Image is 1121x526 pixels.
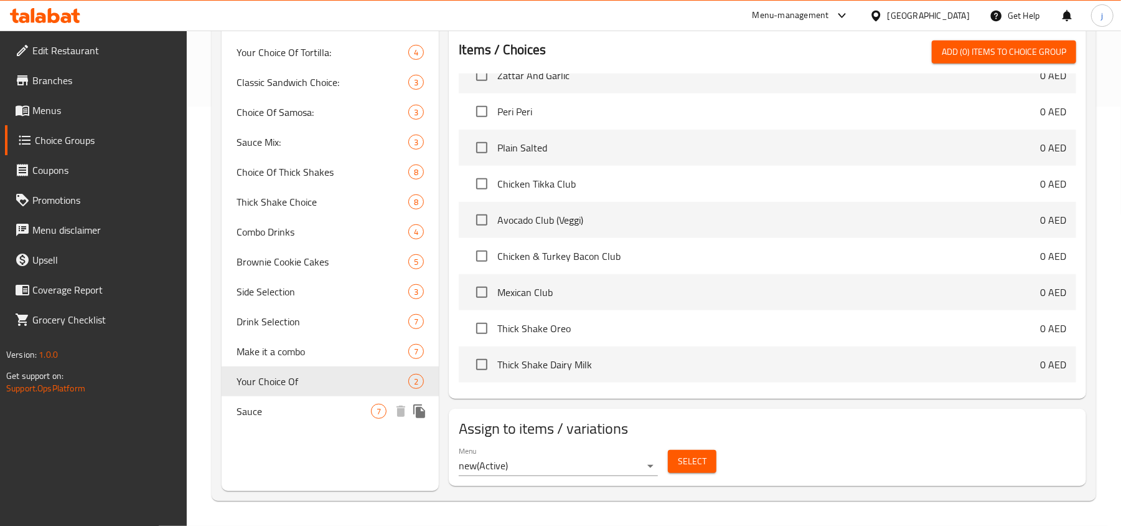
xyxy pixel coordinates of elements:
[408,374,424,389] div: Choices
[32,43,177,58] span: Edit Restaurant
[5,155,187,185] a: Coupons
[5,215,187,245] a: Menu disclaimer
[5,245,187,275] a: Upsell
[237,165,408,179] span: Choice Of Thick Shakes
[32,163,177,178] span: Coupons
[1040,213,1066,227] p: 0 AED
[469,243,495,269] span: Select choice
[408,314,424,329] div: Choices
[1040,249,1066,264] p: 0 AED
[39,347,58,363] span: 1.0.0
[1040,321,1066,336] p: 0 AED
[469,388,495,414] span: Select choice
[408,135,424,150] div: Choices
[222,157,439,187] div: Choice Of Thick Shakes8
[237,194,408,209] span: Thick Shake Choice
[932,41,1076,64] button: Add (0) items to choice group
[237,224,408,239] span: Combo Drinks
[222,67,439,97] div: Classic Sandwich Choice:3
[497,176,1040,191] span: Chicken Tikka Club
[237,75,408,90] span: Classic Sandwich Choice:
[32,312,177,327] span: Grocery Checklist
[469,207,495,233] span: Select choice
[222,277,439,307] div: Side Selection3
[1040,140,1066,155] p: 0 AED
[469,351,495,378] span: Select choice
[459,447,477,455] label: Menu
[1040,357,1066,372] p: 0 AED
[497,321,1040,336] span: Thick Shake Oreo
[237,404,371,419] span: Sauce
[469,171,495,197] span: Select choice
[5,305,187,335] a: Grocery Checklist
[497,68,1040,83] span: Zattar And Garlic
[32,193,177,208] span: Promotions
[5,65,187,95] a: Branches
[408,105,424,120] div: Choices
[408,75,424,90] div: Choices
[497,104,1040,119] span: Peri Peri
[237,344,408,359] span: Make it a combo
[469,62,495,88] span: Select choice
[222,366,439,396] div: Your Choice Of2
[409,77,423,88] span: 3
[1040,104,1066,119] p: 0 AED
[469,135,495,161] span: Select choice
[222,337,439,366] div: Make it a combo7
[409,136,423,148] span: 3
[410,402,429,421] button: duplicate
[408,254,424,269] div: Choices
[5,125,187,155] a: Choice Groups
[6,380,85,396] a: Support.OpsPlatform
[5,95,187,125] a: Menus
[408,194,424,209] div: Choices
[409,47,423,59] span: 4
[409,107,423,118] span: 3
[409,226,423,238] span: 4
[408,284,424,299] div: Choices
[497,249,1040,264] span: Chicken & Turkey Bacon Club
[5,36,187,65] a: Edit Restaurant
[6,347,37,363] span: Version:
[371,404,387,419] div: Choices
[237,314,408,329] span: Drink Selection
[409,256,423,268] span: 5
[497,213,1040,227] span: Avocado Club (Veggi)
[497,140,1040,155] span: Plain Salted
[237,284,408,299] span: Side Selection
[1101,9,1103,22] span: j
[237,45,408,60] span: Your Choice Of Tortilla:
[459,419,1076,439] h2: Assign to items / variations
[497,357,1040,372] span: Thick Shake Dairy Milk
[668,450,716,473] button: Select
[678,454,706,469] span: Select
[222,217,439,247] div: Combo Drinks4
[408,224,424,239] div: Choices
[753,8,829,23] div: Menu-management
[408,165,424,179] div: Choices
[5,275,187,305] a: Coverage Report
[5,185,187,215] a: Promotions
[409,166,423,178] span: 8
[459,41,546,59] h2: Items / Choices
[32,73,177,88] span: Branches
[409,376,423,388] span: 2
[222,396,439,426] div: Sauce7deleteduplicate
[237,374,408,389] span: Your Choice Of
[1040,176,1066,191] p: 0 AED
[372,406,386,418] span: 7
[222,97,439,127] div: Choice Of Samosa:3
[1040,68,1066,83] p: 0 AED
[392,402,410,421] button: delete
[409,316,423,328] span: 7
[6,368,63,384] span: Get support on:
[222,307,439,337] div: Drink Selection7
[888,9,970,22] div: [GEOGRAPHIC_DATA]
[237,135,408,150] span: Sauce Mix:
[222,247,439,277] div: Brownie Cookie Cakes5
[1040,285,1066,300] p: 0 AED
[32,222,177,237] span: Menu disclaimer
[459,456,658,476] div: new(Active)
[32,252,177,267] span: Upsell
[497,285,1040,300] span: Mexican Club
